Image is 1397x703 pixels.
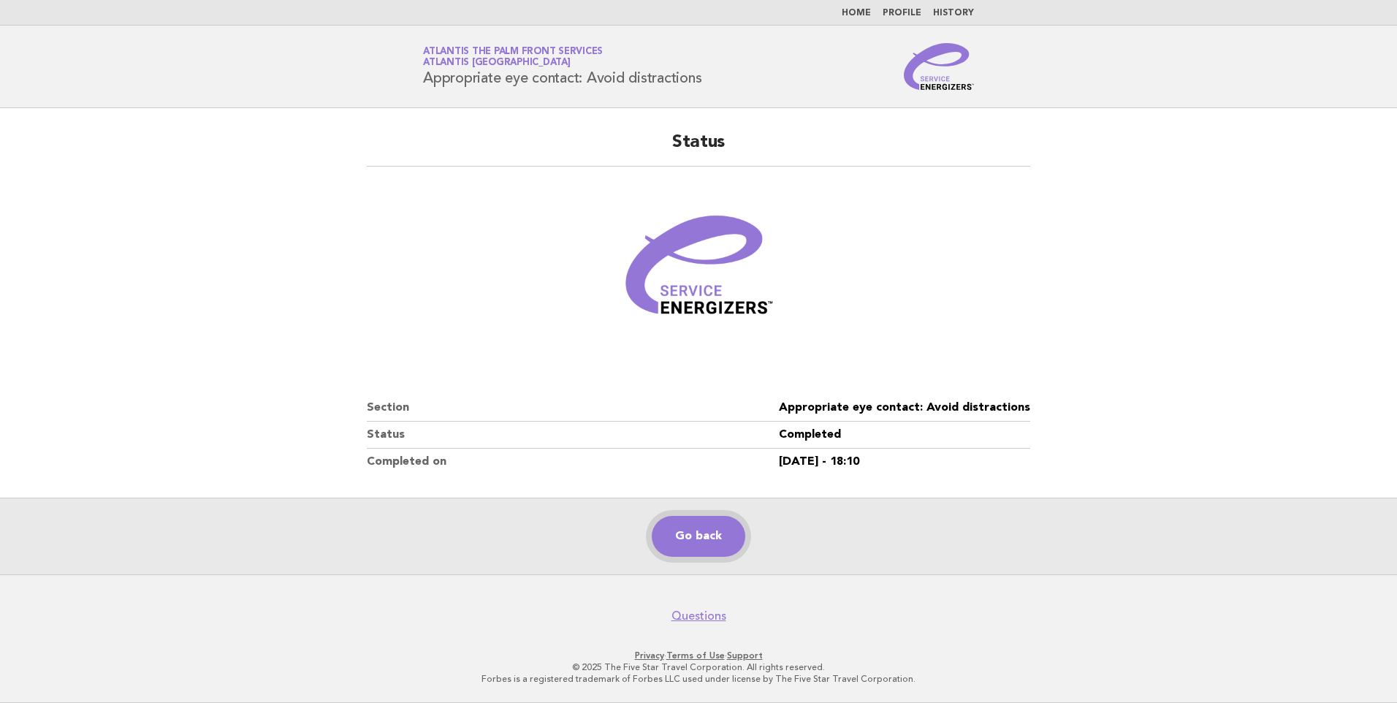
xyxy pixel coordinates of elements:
[779,422,1030,449] dd: Completed
[251,661,1146,673] p: © 2025 The Five Star Travel Corporation. All rights reserved.
[367,449,779,475] dt: Completed on
[727,650,763,661] a: Support
[251,673,1146,685] p: Forbes is a registered trademark of Forbes LLC used under license by The Five Star Travel Corpora...
[666,650,725,661] a: Terms of Use
[933,9,974,18] a: History
[779,395,1030,422] dd: Appropriate eye contact: Avoid distractions
[611,184,786,360] img: Verified
[652,516,745,557] a: Go back
[842,9,871,18] a: Home
[367,422,779,449] dt: Status
[367,395,779,422] dt: Section
[251,650,1146,661] p: · ·
[779,449,1030,475] dd: [DATE] - 18:10
[883,9,921,18] a: Profile
[367,131,1030,167] h2: Status
[423,47,701,85] h1: Appropriate eye contact: Avoid distractions
[423,58,571,68] span: Atlantis [GEOGRAPHIC_DATA]
[635,650,664,661] a: Privacy
[671,609,726,623] a: Questions
[904,43,974,90] img: Service Energizers
[423,47,603,67] a: Atlantis The Palm Front ServicesAtlantis [GEOGRAPHIC_DATA]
